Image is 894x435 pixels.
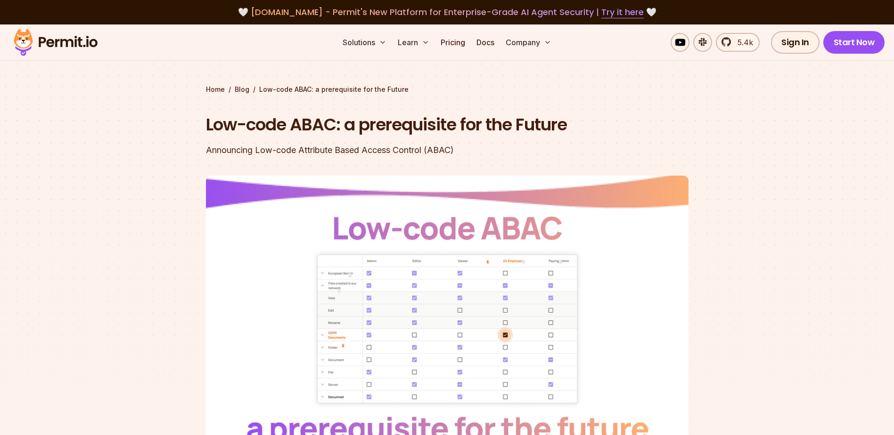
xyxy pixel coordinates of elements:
a: Start Now [823,31,885,54]
img: Permit logo [9,26,102,58]
a: 5.4k [716,33,760,52]
a: Try it here [601,6,644,18]
a: Blog [235,85,249,94]
button: Company [502,33,555,52]
div: Announcing Low-code Attribute Based Access Control (ABAC) [206,144,568,157]
div: 🤍 🤍 [23,6,871,19]
a: Home [206,85,225,94]
span: [DOMAIN_NAME] - Permit's New Platform for Enterprise-Grade AI Agent Security | [251,6,644,18]
a: Pricing [437,33,469,52]
button: Learn [394,33,433,52]
a: Docs [473,33,498,52]
span: 5.4k [732,37,753,48]
button: Solutions [339,33,390,52]
a: Sign In [771,31,820,54]
div: / / [206,85,689,94]
h1: Low-code ABAC: a prerequisite for the Future [206,113,568,137]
